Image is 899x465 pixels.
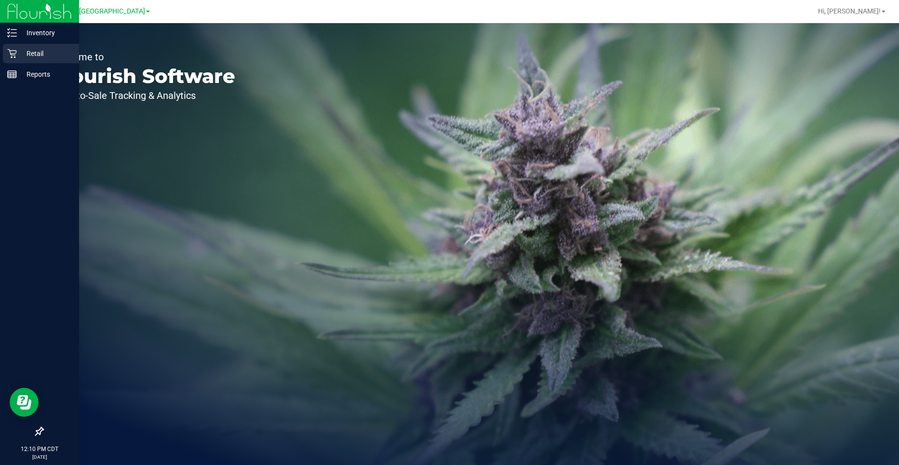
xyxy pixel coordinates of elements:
iframe: Resource center [10,388,39,417]
inline-svg: Retail [7,49,17,58]
span: Hi, [PERSON_NAME]! [818,7,881,15]
inline-svg: Inventory [7,28,17,38]
p: 12:10 PM CDT [4,445,75,453]
inline-svg: Reports [7,69,17,79]
p: Reports [17,68,75,80]
p: Inventory [17,27,75,39]
p: Welcome to [52,52,235,62]
p: [DATE] [4,453,75,461]
span: TX Austin [GEOGRAPHIC_DATA] [47,7,145,15]
p: Retail [17,48,75,59]
p: Flourish Software [52,67,235,86]
p: Seed-to-Sale Tracking & Analytics [52,91,235,100]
